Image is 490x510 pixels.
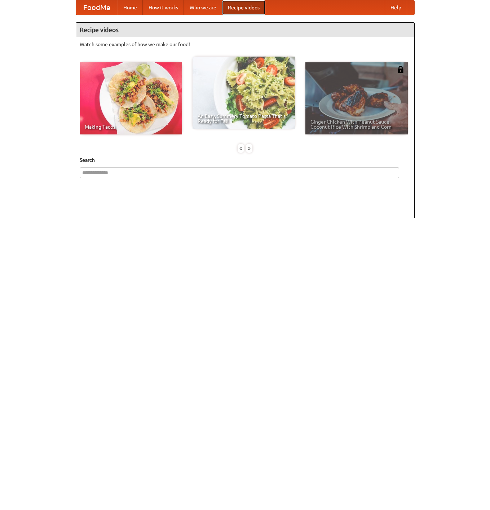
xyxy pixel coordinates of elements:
a: FoodMe [76,0,118,15]
span: Making Tacos [85,124,177,129]
div: » [246,144,252,153]
div: « [238,144,244,153]
a: Help [385,0,407,15]
a: Making Tacos [80,62,182,134]
span: An Easy, Summery Tomato Pasta That's Ready for Fall [198,114,290,124]
a: Recipe videos [222,0,265,15]
a: Who we are [184,0,222,15]
a: An Easy, Summery Tomato Pasta That's Ready for Fall [193,57,295,129]
a: Home [118,0,143,15]
a: How it works [143,0,184,15]
p: Watch some examples of how we make our food! [80,41,411,48]
h5: Search [80,156,411,164]
h4: Recipe videos [76,23,414,37]
img: 483408.png [397,66,404,73]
